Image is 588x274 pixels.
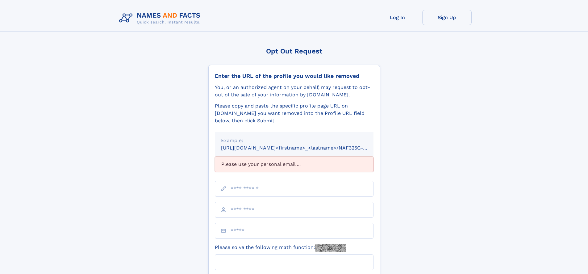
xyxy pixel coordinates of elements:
div: Opt Out Request [208,47,380,55]
div: Enter the URL of the profile you would like removed [215,73,373,79]
div: You, or an authorized agent on your behalf, may request to opt-out of the sale of your informatio... [215,84,373,99]
img: Logo Names and Facts [117,10,206,27]
div: Please use your personal email ... [215,157,373,172]
div: Example: [221,137,367,144]
small: [URL][DOMAIN_NAME]<firstname>_<lastname>/NAF325G-xxxxxxxx [221,145,385,151]
label: Please solve the following math function: [215,244,346,252]
a: Sign Up [422,10,472,25]
a: Log In [373,10,422,25]
div: Please copy and paste the specific profile page URL on [DOMAIN_NAME] you want removed into the Pr... [215,102,373,124]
